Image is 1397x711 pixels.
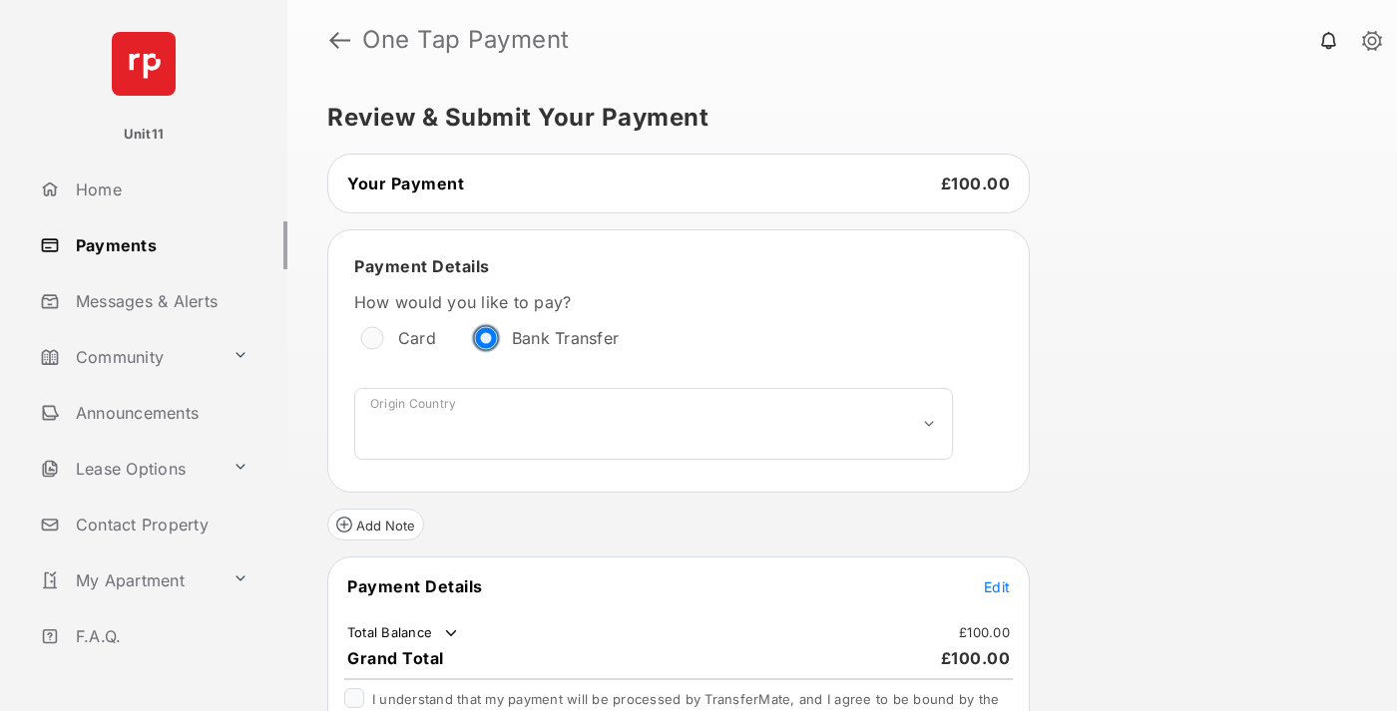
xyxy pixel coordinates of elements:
a: F.A.Q. [32,612,287,660]
a: Lease Options [32,445,225,493]
a: Community [32,333,225,381]
span: Payment Details [354,256,490,276]
a: Announcements [32,389,287,437]
a: Home [32,166,287,213]
span: Grand Total [347,648,444,668]
button: Edit [984,576,1010,596]
span: £100.00 [941,648,1011,668]
td: Total Balance [346,623,461,643]
td: £100.00 [958,623,1011,641]
a: Contact Property [32,501,287,548]
label: How would you like to pay? [354,292,953,312]
h5: Review & Submit Your Payment [327,106,1341,130]
label: Bank Transfer [512,328,619,348]
a: Messages & Alerts [32,277,287,325]
span: Your Payment [347,174,464,193]
span: Payment Details [347,576,483,596]
a: My Apartment [32,556,225,604]
a: Payments [32,221,287,269]
p: Unit11 [124,125,165,145]
strong: One Tap Payment [362,28,570,52]
span: £100.00 [941,174,1011,193]
span: Edit [984,578,1010,595]
label: Card [398,328,436,348]
button: Add Note [327,509,424,540]
img: svg+xml;base64,PHN2ZyB4bWxucz0iaHR0cDovL3d3dy53My5vcmcvMjAwMC9zdmciIHdpZHRoPSI2NCIgaGVpZ2h0PSI2NC... [112,32,176,96]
